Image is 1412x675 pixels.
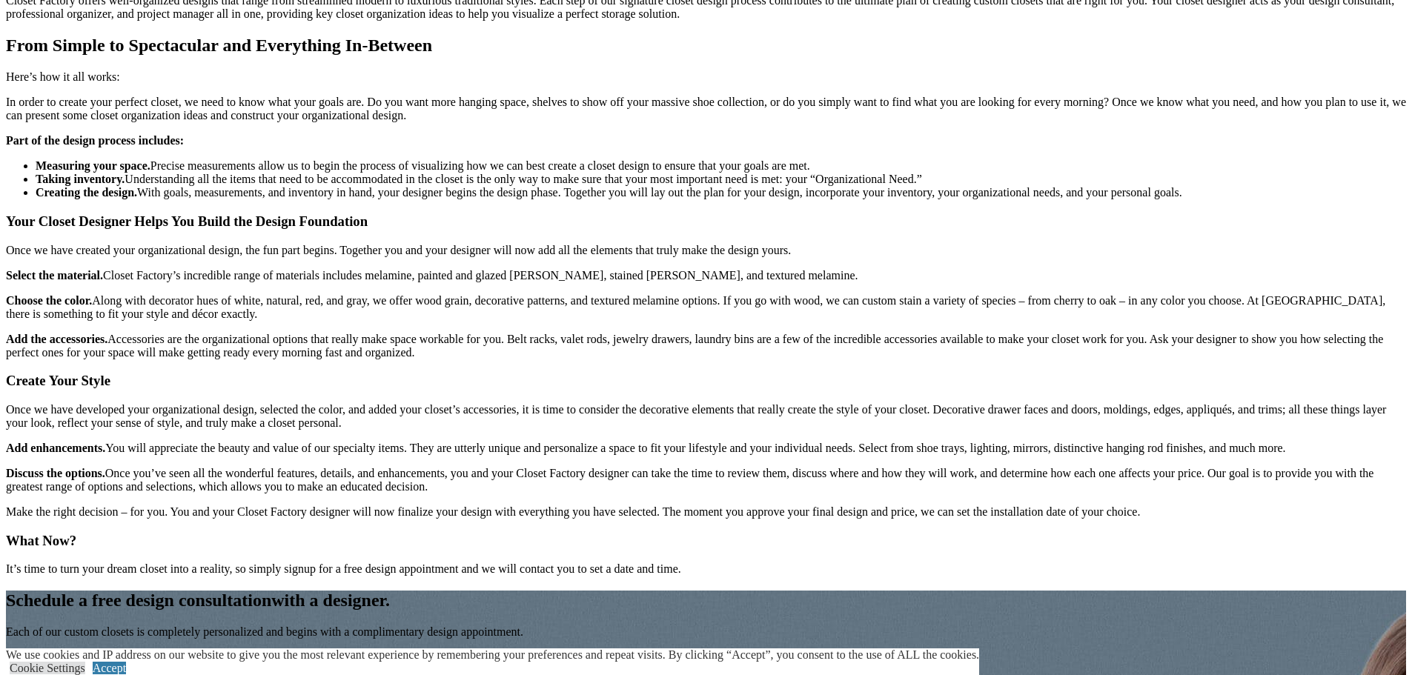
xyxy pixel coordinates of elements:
p: Once you’ve seen all the wonderful features, details, and enhancements, you and your Closet Facto... [6,467,1406,493]
p: In order to create your perfect closet, we need to know what your goals are. Do you want more han... [6,96,1406,122]
strong: Discuss the options. [6,467,105,479]
h3: What Now? [6,533,1406,549]
p: It’s time to turn your dream closet into a reality, so simply signup for a free design appointmen... [6,562,1406,576]
p: Once we have developed your organizational design, selected the color, and added your closet’s ac... [6,403,1406,430]
strong: Measuring your space. [36,159,150,172]
p: Accessories are the organizational options that really make space workable for you. Belt racks, v... [6,333,1406,359]
p: Each of our custom closets is completely personalized and begins with a complimentary design appo... [6,625,1406,639]
strong: Taking inventory. [36,173,125,185]
span: with a designer. [271,591,390,610]
p: Make the right decision – for you. You and your Closet Factory designer will now finalize your de... [6,505,1406,519]
h3: Create Your Style [6,373,1406,389]
p: You will appreciate the beauty and value of our specialty items. They are utterly unique and pers... [6,442,1406,455]
strong: Select the material. [6,269,103,282]
div: We use cookies and IP address on our website to give you the most relevant experience by remember... [6,648,979,662]
a: Cookie Settings [10,662,85,674]
p: Along with decorator hues of white, natural, red, and gray, we offer wood grain, decorative patte... [6,294,1406,321]
strong: Choose the color. [6,294,92,307]
h2: Schedule a free design consultation [6,591,1406,611]
li: Precise measurements allow us to begin the process of visualizing how we can best create a closet... [36,159,1406,173]
p: Once we have created your organizational design, the fun part begins. Together you and your desig... [6,244,1406,257]
li: With goals, measurements, and inventory in hand, your designer begins the design phase. Together ... [36,186,1406,199]
strong: Add enhancements. [6,442,105,454]
li: Understanding all the items that need to be accommodated in the closet is the only way to make su... [36,173,1406,186]
strong: Creating the design. [36,186,137,199]
a: Accept [93,662,126,674]
strong: Add the accessories. [6,333,107,345]
p: Closet Factory’s incredible range of materials includes melamine, painted and glazed [PERSON_NAME... [6,269,1406,282]
h2: From Simple to Spectacular and Everything In-Between [6,36,1406,56]
p: Here’s how it all works: [6,70,1406,84]
h3: Your Closet Designer Helps You Build the Design Foundation [6,213,1406,230]
strong: Part of the design process includes: [6,134,184,147]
